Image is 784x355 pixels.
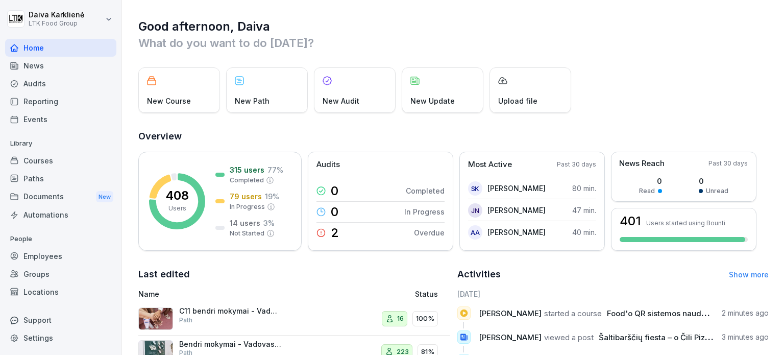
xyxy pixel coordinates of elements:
span: [PERSON_NAME] [479,309,542,318]
p: Completed [406,185,445,196]
p: New Update [410,96,455,106]
a: Locations [5,283,116,301]
h2: Overview [138,129,769,144]
p: Path [179,316,192,325]
p: Users [168,204,186,213]
a: Show more [729,270,769,279]
a: Reporting [5,92,116,110]
p: Name [138,289,330,299]
a: Employees [5,247,116,265]
p: In Progress [404,206,445,217]
a: DocumentsNew [5,187,116,206]
p: 0 [639,176,662,186]
div: New [96,191,113,203]
p: Read [639,186,655,196]
p: Upload file [498,96,537,106]
p: 2 minutes ago [722,308,769,318]
span: viewed a post [544,333,594,342]
div: AA [468,225,482,240]
h2: Activities [457,267,501,281]
p: News Reach [619,158,665,170]
p: Overdue [414,227,445,238]
p: 3 % [263,218,275,228]
p: Audits [316,159,340,171]
h1: Good afternoon, Daiva [138,18,769,35]
p: Not Started [230,229,264,238]
span: started a course [544,309,602,318]
p: 77 % [267,164,283,175]
a: Events [5,110,116,128]
a: Home [5,39,116,57]
a: Paths [5,170,116,187]
p: New Course [147,96,191,106]
h2: Last edited [138,267,450,281]
p: 408 [165,190,189,202]
p: Daiva Karklienė [29,11,84,19]
p: 0 [331,206,338,218]
div: Documents [5,187,116,206]
p: Users started using Bounti [646,219,725,227]
img: lghhmggza33zvhb87apokydc.png [138,307,173,330]
div: SK [468,181,482,196]
p: Status [415,289,438,299]
div: JN [468,203,482,218]
p: Most Active [468,159,512,171]
p: 3 minutes ago [722,332,769,342]
a: News [5,57,116,75]
p: 100% [416,314,434,324]
span: [PERSON_NAME] [479,333,542,342]
p: 40 min. [572,227,596,238]
p: Completed [230,176,264,185]
p: [PERSON_NAME] [487,205,546,216]
a: Courses [5,152,116,170]
p: New Audit [323,96,359,106]
a: Automations [5,206,116,224]
p: 14 users [230,218,260,228]
p: 19 % [265,191,279,202]
h6: [DATE] [457,289,769,299]
p: In Progress [230,202,265,211]
p: 0 [331,185,338,197]
p: LTK Food Group [29,20,84,27]
p: [PERSON_NAME] [487,227,546,238]
p: 2 [331,227,339,239]
div: Support [5,311,116,329]
p: What do you want to do [DATE]? [138,35,769,51]
a: Audits [5,75,116,92]
p: 47 min. [572,205,596,216]
p: 315 users [230,164,264,175]
p: Library [5,135,116,152]
p: People [5,231,116,247]
p: 79 users [230,191,262,202]
p: 80 min. [572,183,596,194]
p: Past 30 days [708,159,748,168]
p: 0 [699,176,728,186]
p: Past 30 days [557,160,596,169]
a: Groups [5,265,116,283]
p: [PERSON_NAME] [487,183,546,194]
p: New Path [235,96,269,106]
p: Bendri mokymai - Vadovas ir aptarnaujantis personalas [179,340,281,349]
p: Unread [706,186,728,196]
a: C11 bendri mokymai - Vadovas ir aptarnaujantis personalasPath16100% [138,302,450,336]
a: Settings [5,329,116,347]
p: 16 [397,314,404,324]
h3: 401 [620,215,641,227]
p: C11 bendri mokymai - Vadovas ir aptarnaujantis personalas [179,306,281,316]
